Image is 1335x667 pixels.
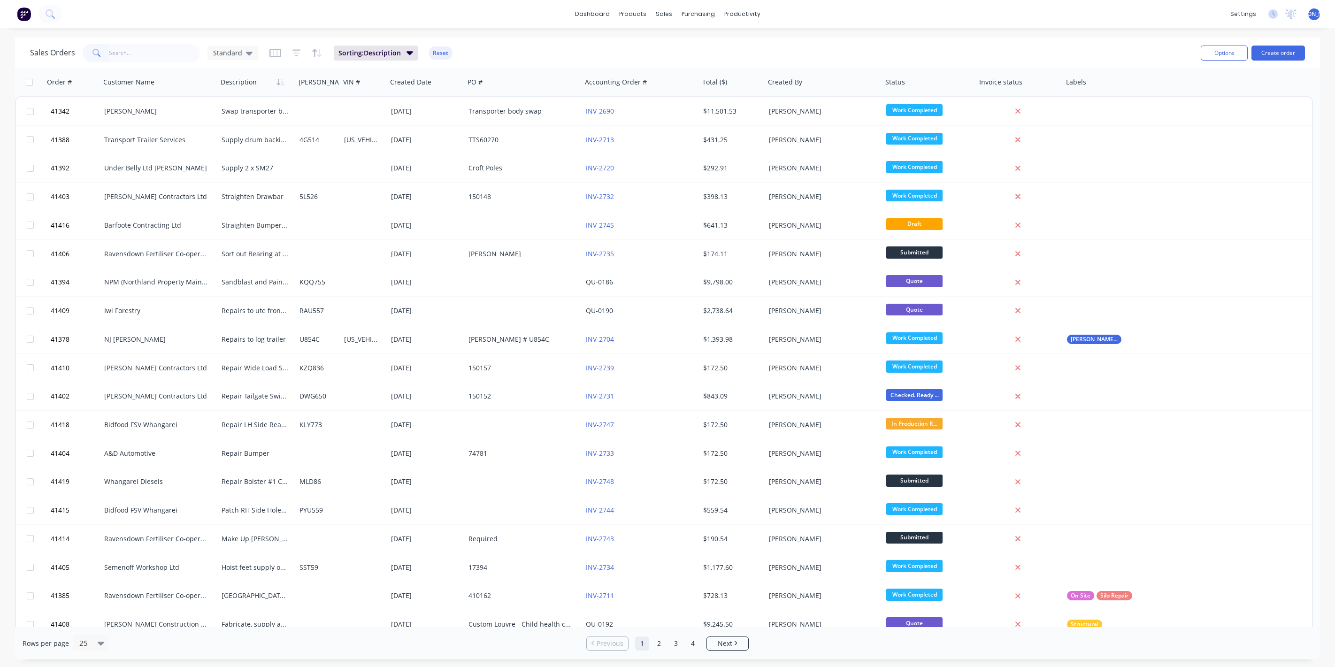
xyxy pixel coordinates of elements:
[468,192,573,201] div: 150148
[468,107,573,116] div: Transporter body swap
[48,411,104,439] button: 41418
[586,591,614,600] a: INV-2711
[769,477,873,486] div: [PERSON_NAME]
[886,133,943,145] span: Work Completed
[299,420,335,429] div: KLY773
[299,391,335,401] div: DWG650
[109,44,200,62] input: Search...
[391,277,461,287] div: [DATE]
[48,382,104,410] button: 41402
[886,446,943,458] span: Work Completed
[391,420,461,429] div: [DATE]
[222,449,289,458] div: Repair Bumper
[222,534,289,544] div: Make Up [PERSON_NAME]
[703,221,759,230] div: $641.13
[468,363,573,373] div: 150157
[651,7,677,21] div: sales
[614,7,651,21] div: products
[47,77,72,87] div: Order #
[391,449,461,458] div: [DATE]
[1066,77,1086,87] div: Labels
[1067,591,1132,600] button: On SiteSilo Repair
[886,475,943,486] span: Submitted
[769,192,873,201] div: [PERSON_NAME]
[703,563,759,572] div: $1,177.60
[222,391,289,401] div: Repair Tailgate Swing around Hinge
[1226,7,1261,21] div: settings
[885,77,905,87] div: Status
[51,306,69,315] span: 41409
[652,636,666,651] a: Page 2
[886,161,943,173] span: Work Completed
[769,363,873,373] div: [PERSON_NAME]
[391,591,461,600] div: [DATE]
[468,534,573,544] div: Required
[769,534,873,544] div: [PERSON_NAME]
[886,418,943,429] span: In Production R...
[48,525,104,553] button: 41414
[586,277,613,286] a: QU-0186
[1201,46,1248,61] button: Options
[703,277,759,287] div: $9,798.00
[391,477,461,486] div: [DATE]
[104,192,208,201] div: [PERSON_NAME] Contractors Ltd
[222,363,289,373] div: Repair Wide Load Sign General COF Check
[104,534,208,544] div: Ravensdown Fertiliser Co-operative
[48,468,104,496] button: 41419
[769,306,873,315] div: [PERSON_NAME]
[702,77,727,87] div: Total ($)
[51,107,69,116] span: 41342
[586,249,614,258] a: INV-2735
[769,449,873,458] div: [PERSON_NAME]
[586,563,614,572] a: INV-2734
[1071,591,1090,600] span: On Site
[586,477,614,486] a: INV-2748
[222,163,289,173] div: Supply 2 x SM27
[886,503,943,515] span: Work Completed
[391,249,461,259] div: [DATE]
[48,610,104,638] button: 41408
[299,506,335,515] div: PYU559
[468,135,573,145] div: TTS60270
[703,477,759,486] div: $172.50
[769,420,873,429] div: [PERSON_NAME]
[886,190,943,201] span: Work Completed
[703,420,759,429] div: $172.50
[48,211,104,239] button: 41416
[30,48,75,57] h1: Sales Orders
[222,335,289,344] div: Repairs to log trailer
[104,335,208,344] div: NJ [PERSON_NAME]
[586,449,614,458] a: INV-2733
[104,249,208,259] div: Ravensdown Fertiliser Co-operative
[344,135,382,145] div: [US_VEHICLE_IDENTIFICATION_NUMBER]
[222,107,289,116] div: Swap transporter body onto existing FUSO 8x4 Truck
[104,563,208,572] div: Semenoff Workshop Ltd
[104,506,208,515] div: Bidfood FSV Whangarei
[222,591,289,600] div: [GEOGRAPHIC_DATA] [STREET_ADDRESS][PERSON_NAME]
[48,97,104,125] button: 41342
[299,135,335,145] div: 4G514
[886,275,943,287] span: Quote
[48,354,104,382] button: 41410
[391,163,461,173] div: [DATE]
[51,277,69,287] span: 41394
[468,449,573,458] div: 74781
[23,639,69,648] span: Rows per page
[586,163,614,172] a: INV-2720
[391,506,461,515] div: [DATE]
[299,306,335,315] div: RAU557
[51,363,69,373] span: 41410
[886,532,943,544] span: Submitted
[886,104,943,116] span: Work Completed
[222,477,289,486] div: Repair Bolster #1 Cracks & Wear Pads Repair Bolster #2 Cracks & Wear Pads
[344,335,382,344] div: [US_VEHICLE_IDENTIFICATION_NUMBER]
[222,420,289,429] div: Repair LH Side Rear Frame Damage
[886,304,943,315] span: Quote
[17,7,31,21] img: Factory
[886,218,943,230] span: Draft
[391,192,461,201] div: [DATE]
[104,363,208,373] div: [PERSON_NAME] Contractors Ltd
[104,620,208,629] div: [PERSON_NAME] Construction Ltd
[703,306,759,315] div: $2,738.64
[104,163,208,173] div: Under Belly Ltd [PERSON_NAME]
